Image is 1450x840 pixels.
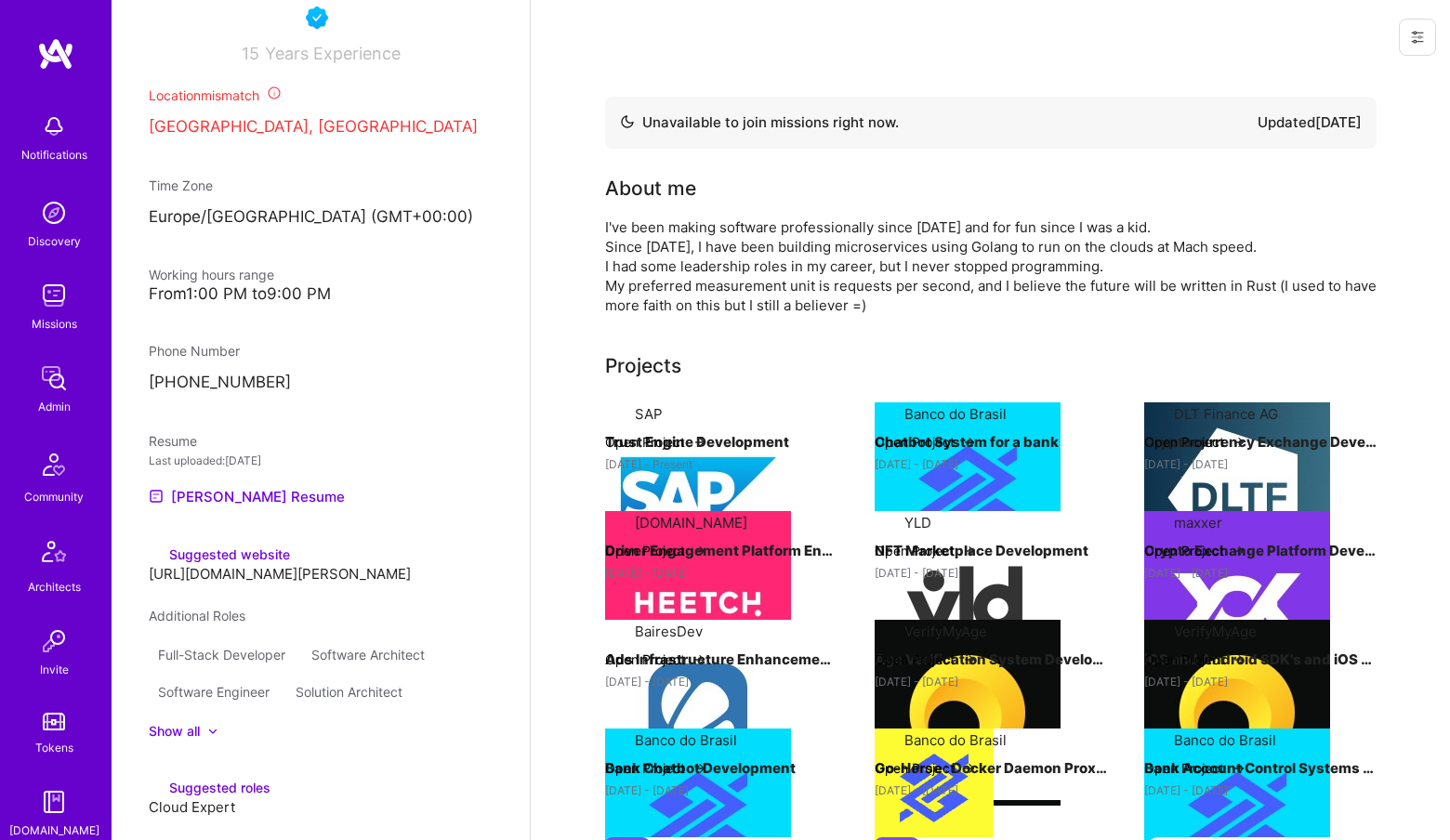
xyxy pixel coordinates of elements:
[38,397,71,416] div: Admin
[605,539,837,563] h4: Driver Engagement Platform Enhancement
[904,730,1007,750] div: Banco do Brasil
[149,85,493,105] div: Location mismatch
[149,565,411,583] span: [URL][DOMAIN_NAME][PERSON_NAME]
[875,541,977,560] button: Open Project
[605,541,707,560] button: Open Project
[32,442,76,487] img: Community
[635,513,747,532] div: [DOMAIN_NAME]
[149,722,200,741] div: Show all
[149,798,235,816] span: Cloud Expert
[962,544,977,558] img: arrow-right
[605,175,696,203] div: About me
[875,430,1107,454] h4: Chatbot System for a bank
[1232,652,1246,667] img: arrow-right
[1144,432,1246,452] button: Open Project
[9,820,99,840] div: [DOMAIN_NAME]
[28,231,81,251] div: Discovery
[605,217,1377,315] div: I've been making software professionally since [DATE] and for fun since I was a kid. Since [DATE]...
[149,781,162,794] i: icon SuggestedTeams
[620,114,635,129] img: Availability
[35,194,72,231] img: discovery
[605,758,707,778] button: Open Project
[35,108,72,145] img: bell
[43,713,65,730] img: tokens
[1174,730,1276,750] div: Banco do Brasil
[242,44,259,63] span: 15
[32,314,77,334] div: Missions
[1232,435,1246,450] img: arrow-right
[149,485,345,507] a: [PERSON_NAME] Resume
[1144,563,1377,583] div: [DATE] - [DATE]
[875,648,1107,672] h4: Age Verification System Development
[875,402,1061,588] img: Company logo
[1144,648,1377,672] h4: iOS and Android SDK's and iOS Passport NFC Reader
[24,487,84,506] div: Community
[149,116,493,138] p: [GEOGRAPHIC_DATA], [GEOGRAPHIC_DATA]
[1144,539,1377,563] h4: Crypto Exchange Platform Development
[35,623,72,660] img: Invite
[605,402,791,588] img: Company logo
[635,730,737,750] div: Banco do Brasil
[32,532,76,577] img: Architects
[286,677,412,707] div: Solution Architect
[37,37,74,71] img: logo
[605,511,791,697] img: Company logo
[875,758,977,778] button: Open Project
[1144,672,1377,691] div: [DATE] - [DATE]
[605,454,837,474] div: [DATE] - Present
[605,781,837,800] div: [DATE] - [DATE]
[962,761,977,776] img: arrow-right
[962,652,977,667] img: arrow-right
[1174,513,1222,532] div: maxxer
[692,761,707,776] img: arrow-right
[605,756,837,781] h4: Bank Chatbot Development
[962,435,977,450] img: arrow-right
[302,640,434,670] div: Software Architect
[1174,404,1278,424] div: DLT Finance AG
[28,577,81,597] div: Architects
[875,781,1107,800] div: [DATE] - [DATE]
[1144,511,1330,697] img: Company logo
[149,548,162,561] i: icon SuggestedTeams
[875,511,1061,697] img: Company logo
[605,432,707,452] button: Open Project
[149,451,493,470] div: Last uploaded: [DATE]
[149,489,164,504] img: Resume
[875,672,1107,691] div: [DATE] - [DATE]
[635,622,703,641] div: BairesDev
[875,620,1061,806] img: Company logo
[1144,430,1377,454] h4: Cryptocurrency Exchange Development
[149,433,197,449] span: Resume
[149,284,493,304] div: From 1:00 PM to 9:00 PM
[149,206,493,229] p: Europe/[GEOGRAPHIC_DATA] (GMT+00:00 )
[1174,622,1257,641] div: VerifyMyAge
[149,267,274,282] span: Working hours range
[35,738,73,757] div: Tokens
[40,660,69,679] div: Invite
[692,652,707,667] img: arrow-right
[149,677,279,707] div: Software Engineer
[149,778,270,797] div: Suggested roles
[1144,620,1330,806] img: Company logo
[692,435,707,450] img: arrow-right
[605,430,837,454] h4: Trust Engine Development
[904,622,987,641] div: VerifyMyAge
[1144,541,1246,560] button: Open Project
[1232,761,1246,776] img: arrow-right
[875,756,1107,781] h4: Go-Horse : Docker Daemon Proxy/Filter
[265,44,401,63] span: Years Experience
[149,177,213,193] span: Time Zone
[149,343,240,359] span: Phone Number
[875,563,1107,583] div: [DATE] - [DATE]
[605,650,707,669] button: Open Project
[875,539,1107,563] h4: NFT Marketplace Development
[1144,454,1377,474] div: [DATE] - [DATE]
[35,783,72,820] img: guide book
[620,112,899,134] div: Unavailable to join missions right now.
[149,640,295,670] div: Full-Stack Developer
[605,563,837,583] div: [DATE] - [DATE]
[149,545,290,564] div: Suggested website
[904,404,1007,424] div: Banco do Brasil
[692,544,707,558] img: arrow-right
[1144,781,1377,800] div: [DATE] - [DATE]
